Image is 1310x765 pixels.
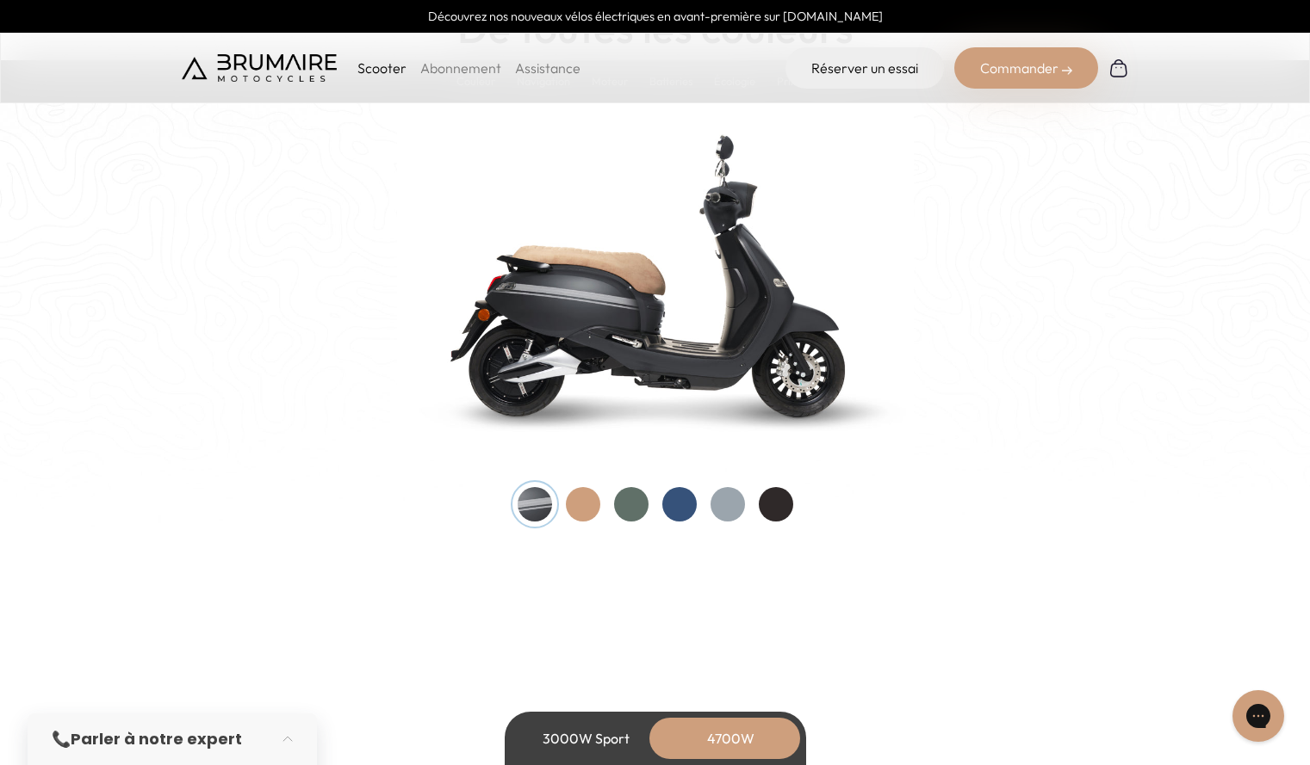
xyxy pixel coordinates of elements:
[518,718,655,759] div: 3000W Sport
[954,47,1098,89] div: Commander
[357,58,407,78] p: Scooter
[1108,58,1129,78] img: Panier
[515,59,580,77] a: Assistance
[662,718,800,759] div: 4700W
[420,59,501,77] a: Abonnement
[182,54,337,82] img: Brumaire Motocycles
[785,47,944,89] a: Réserver un essai
[1224,684,1293,748] iframe: Gorgias live chat messenger
[1062,65,1072,76] img: right-arrow-2.png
